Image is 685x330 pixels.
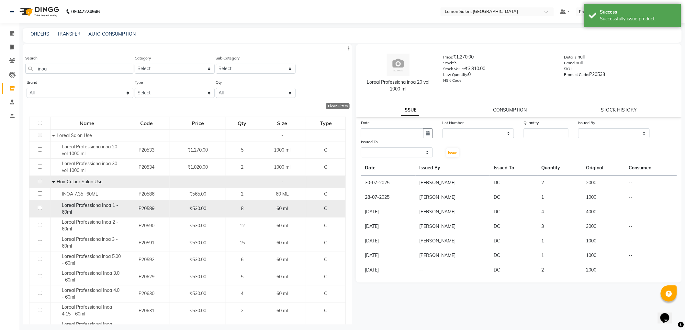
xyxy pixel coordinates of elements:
[361,161,416,176] th: Date
[276,308,288,314] span: 60 ml
[361,234,416,248] td: [DATE]
[62,219,118,232] span: Loreal Professiona Inoa 2 - 60ml
[62,253,121,266] span: Loreal Professiona inoa 5.00 - 60ml
[625,248,677,263] td: --
[443,78,463,83] label: HSN Code:
[25,55,38,61] label: Search
[537,234,582,248] td: 1
[57,31,81,37] a: TRANSFER
[226,117,258,129] div: Qty
[416,263,490,277] td: --
[416,234,490,248] td: [PERSON_NAME]
[537,263,582,277] td: 2
[446,148,459,157] button: Issue
[490,190,537,205] td: DC
[443,71,555,80] div: 0
[189,206,206,211] span: ₹530.00
[564,54,676,63] div: null
[363,79,433,92] div: Loreal Professiona inoa 20 vol 1000 ml
[276,223,288,229] span: 60 ml
[88,31,136,37] a: AUTO CONSUMPTION
[52,179,57,185] span: Collapse Row
[135,80,143,85] label: Type
[582,248,625,263] td: 1000
[493,107,527,113] a: CONSUMPTION
[361,139,378,145] label: Issued To
[416,248,490,263] td: [PERSON_NAME]
[139,257,154,262] span: P20592
[241,274,243,280] span: 5
[443,54,555,63] div: ₹1,270.00
[582,234,625,248] td: 1000
[524,120,539,126] label: Quantity
[625,161,677,176] th: Consumed
[443,72,468,78] label: Low Quantity:
[564,66,573,72] label: SKU:
[276,257,288,262] span: 60 ml
[240,240,245,246] span: 15
[416,190,490,205] td: [PERSON_NAME]
[124,117,169,129] div: Code
[62,304,112,317] span: Loreal Professional Inoa 4.15 - 60ml
[139,240,154,246] span: P20591
[324,191,328,197] span: C
[189,191,206,197] span: ₹565.00
[537,176,582,190] td: 2
[189,257,206,262] span: ₹530.00
[17,3,61,21] img: logo
[139,191,154,197] span: P20586
[324,257,328,262] span: C
[62,161,117,173] span: Loreal Professiona inoa 30 vol 1000 ml
[139,291,154,296] span: P20630
[564,60,576,66] label: Brand:
[241,147,243,153] span: 5
[51,117,123,129] div: Name
[490,176,537,190] td: DC
[139,274,154,280] span: P20629
[324,308,328,314] span: C
[625,190,677,205] td: --
[276,240,288,246] span: 60 ml
[324,274,328,280] span: C
[361,248,416,263] td: [DATE]
[324,206,328,211] span: C
[324,223,328,229] span: C
[564,59,676,69] div: null
[361,219,416,234] td: [DATE]
[600,16,676,22] div: Successfully issue product.
[135,55,151,61] label: Category
[25,64,133,74] input: Search by product name or code
[625,205,677,219] td: --
[490,205,537,219] td: DC
[139,147,154,153] span: P20533
[600,9,676,16] div: Success
[578,120,595,126] label: Issued By
[658,304,679,324] iframe: chat widget
[490,234,537,248] td: DC
[537,248,582,263] td: 1
[416,161,490,176] th: Issued By
[189,274,206,280] span: ₹530.00
[416,176,490,190] td: [PERSON_NAME]
[582,176,625,190] td: 2000
[62,144,117,156] span: Loreal Professiona inoa 20 vol 1000 ml
[326,103,350,109] div: Clear Filters
[170,117,226,129] div: Price
[62,202,118,215] span: Loreal Professiona Inoa 1 - 60ml
[62,191,98,197] span: INOA 7.35 -60ML
[276,206,288,211] span: 60 ml
[276,191,289,197] span: 60 ML
[582,190,625,205] td: 1000
[448,150,457,155] span: Issue
[240,223,245,229] span: 12
[582,263,625,277] td: 2000
[537,219,582,234] td: 3
[324,164,328,170] span: C
[189,308,206,314] span: ₹530.00
[625,263,677,277] td: --
[324,291,328,296] span: C
[189,223,206,229] span: ₹530.00
[139,308,154,314] span: P20631
[139,164,154,170] span: P20534
[189,240,206,246] span: ₹530.00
